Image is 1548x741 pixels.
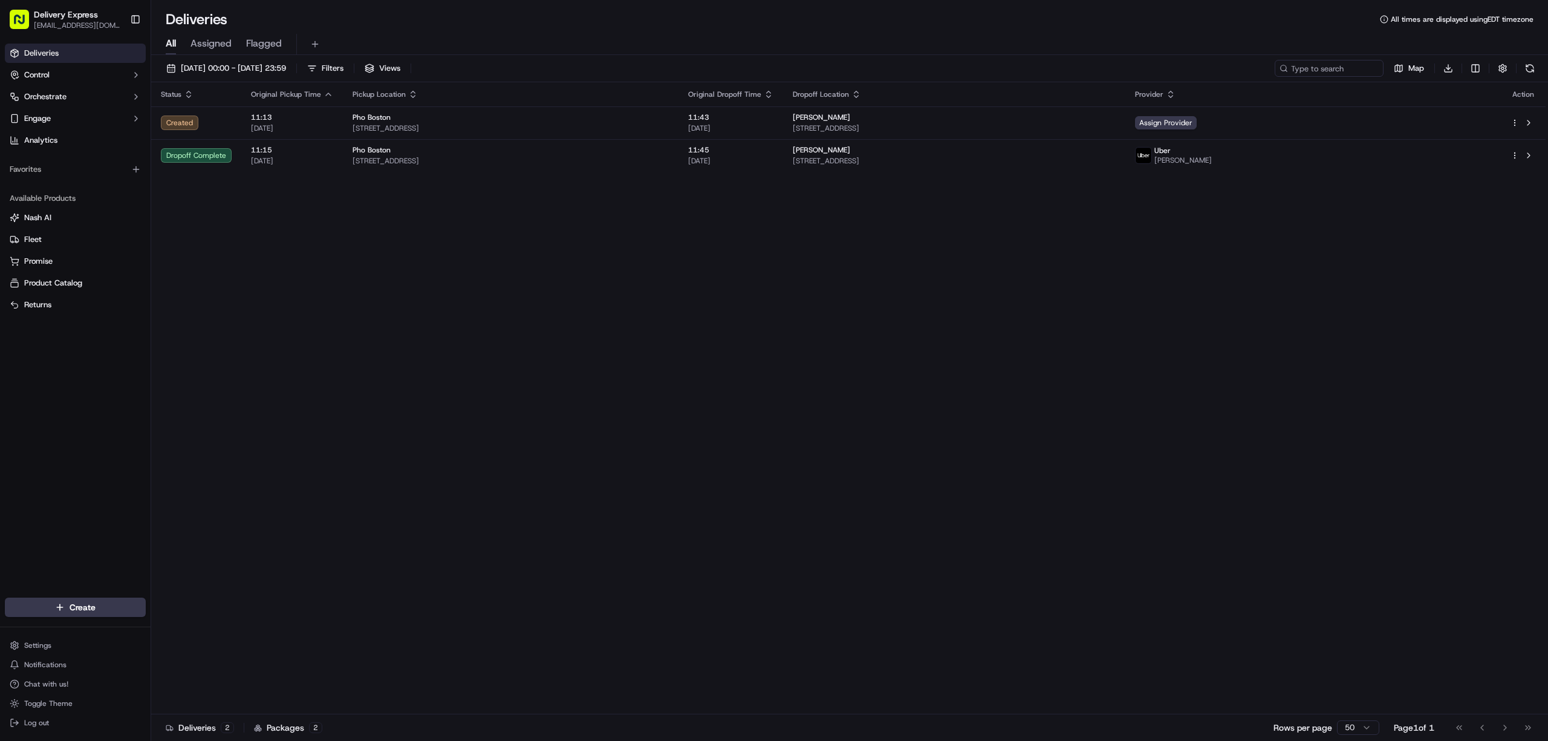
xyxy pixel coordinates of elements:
span: Engage [24,113,51,124]
a: Nash AI [10,212,141,223]
h1: Deliveries [166,10,227,29]
button: Views [359,60,406,77]
span: Status [161,90,181,99]
span: [DATE] [107,188,132,198]
button: Delivery Express [34,8,98,21]
input: Type to search [1275,60,1384,77]
button: Start new chat [206,120,220,134]
div: We're available if you need us! [54,128,166,138]
span: Original Dropoff Time [688,90,761,99]
span: Knowledge Base [24,271,93,283]
span: [DATE] [688,156,773,166]
p: Rows per page [1273,722,1332,734]
span: [DATE] 00:00 - [DATE] 23:59 [181,63,286,74]
span: [STREET_ADDRESS] [793,123,1116,133]
span: Analytics [24,135,57,146]
span: Assign Provider [1135,116,1197,129]
button: Settings [5,637,146,654]
span: [STREET_ADDRESS] [353,156,669,166]
span: [STREET_ADDRESS] [353,123,669,133]
span: • [100,221,105,230]
span: Orchestrate [24,91,67,102]
span: Views [379,63,400,74]
button: Log out [5,714,146,731]
span: [DATE] [251,156,333,166]
button: Map [1388,60,1429,77]
button: Filters [302,60,349,77]
img: 1736555255976-a54dd68f-1ca7-489b-9aae-adbdc363a1c4 [24,221,34,231]
div: 💻 [102,272,112,282]
span: [PERSON_NAME] [793,145,850,155]
span: Product Catalog [24,278,82,289]
span: [DATE] [107,221,132,230]
button: Nash AI [5,208,146,227]
div: Page 1 of 1 [1394,722,1434,734]
a: 📗Knowledge Base [7,266,97,288]
span: Settings [24,641,51,650]
div: Packages [254,722,322,734]
span: Provider [1135,90,1163,99]
button: Chat with us! [5,676,146,693]
span: Filters [322,63,343,74]
button: Toggle Theme [5,695,146,712]
button: Fleet [5,230,146,249]
span: All times are displayed using EDT timezone [1391,15,1533,24]
span: Fleet [24,234,42,245]
span: Pylon [120,301,146,310]
a: 💻API Documentation [97,266,199,288]
span: Pho Boston [353,145,391,155]
span: Log out [24,718,49,728]
span: [PERSON_NAME] [37,188,98,198]
span: • [100,188,105,198]
span: Control [24,70,50,80]
a: Powered byPylon [85,300,146,310]
button: Control [5,65,146,85]
span: Create [70,601,96,613]
span: 11:15 [251,145,333,155]
img: Nash [12,13,36,37]
img: Joseph V. [12,209,31,229]
span: Flagged [246,36,282,51]
span: [PERSON_NAME] [37,221,98,230]
span: Original Pickup Time [251,90,321,99]
img: 1736555255976-a54dd68f-1ca7-489b-9aae-adbdc363a1c4 [12,116,34,138]
div: Favorites [5,160,146,179]
div: 2 [221,722,234,733]
span: Pho Boston [353,113,391,122]
span: Dropoff Location [793,90,849,99]
span: Assigned [190,36,232,51]
a: Fleet [10,234,141,245]
a: Analytics [5,131,146,150]
button: Delivery Express[EMAIL_ADDRESS][DOMAIN_NAME] [5,5,125,34]
button: Promise [5,252,146,271]
button: Orchestrate [5,87,146,106]
span: [PERSON_NAME] [793,113,850,122]
div: 📗 [12,272,22,282]
span: Promise [24,256,53,267]
button: Refresh [1521,60,1538,77]
a: Product Catalog [10,278,141,289]
span: [DATE] [688,123,773,133]
a: Returns [10,299,141,310]
span: 11:13 [251,113,333,122]
img: 8571987876998_91fb9ceb93ad5c398215_72.jpg [25,116,47,138]
div: 2 [309,722,322,733]
span: 11:43 [688,113,773,122]
button: [EMAIL_ADDRESS][DOMAIN_NAME] [34,21,120,30]
div: Start new chat [54,116,198,128]
button: Product Catalog [5,273,146,293]
span: Deliveries [24,48,59,59]
span: Returns [24,299,51,310]
span: Nash AI [24,212,51,223]
img: uber-new-logo.jpeg [1136,148,1151,163]
span: [DATE] [251,123,333,133]
span: 11:45 [688,145,773,155]
span: All [166,36,176,51]
img: 1736555255976-a54dd68f-1ca7-489b-9aae-adbdc363a1c4 [24,189,34,198]
div: Available Products [5,189,146,208]
button: See all [187,155,220,170]
span: Notifications [24,660,67,670]
span: [STREET_ADDRESS] [793,156,1116,166]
